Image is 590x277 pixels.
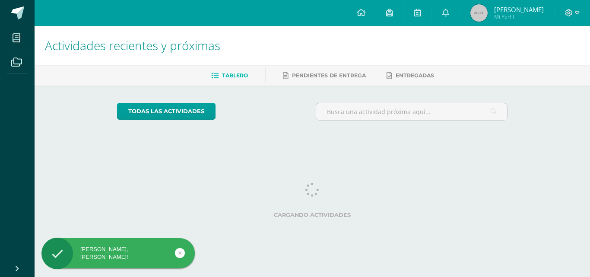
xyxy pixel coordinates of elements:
img: 45x45 [470,4,488,22]
a: todas las Actividades [117,103,216,120]
span: Tablero [222,72,248,79]
a: Tablero [211,69,248,83]
span: Pendientes de entrega [292,72,366,79]
a: Pendientes de entrega [283,69,366,83]
label: Cargando actividades [117,212,508,218]
span: Entregadas [396,72,434,79]
a: Entregadas [387,69,434,83]
span: Mi Perfil [494,13,544,20]
span: [PERSON_NAME] [494,5,544,14]
input: Busca una actividad próxima aquí... [316,103,508,120]
span: Actividades recientes y próximas [45,37,220,54]
div: [PERSON_NAME], [PERSON_NAME]! [41,245,195,261]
